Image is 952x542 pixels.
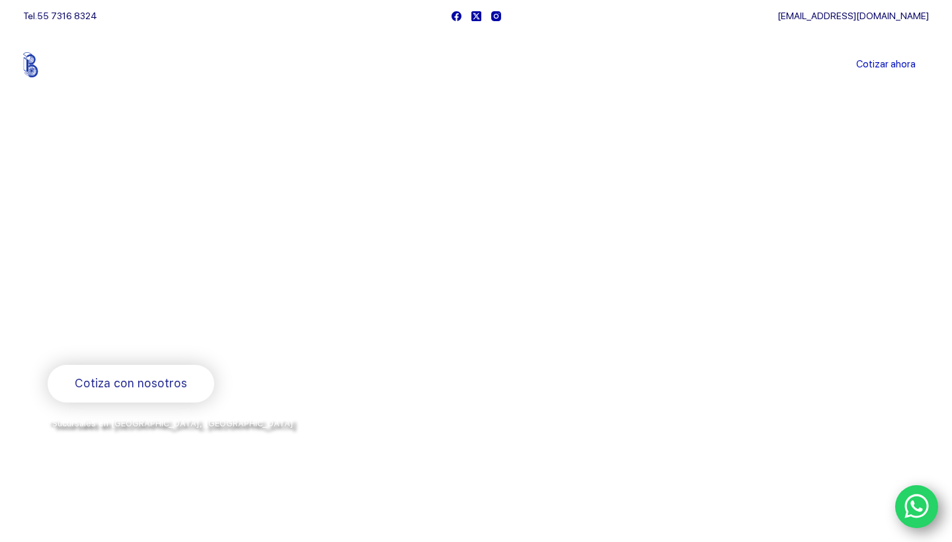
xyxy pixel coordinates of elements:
[48,330,309,347] span: Rodamientos y refacciones industriales
[48,197,217,213] span: Bienvenido a Balerytodo®
[23,11,97,21] span: Tel.
[23,52,106,77] img: Balerytodo
[37,11,97,21] a: 55 7316 8324
[48,225,483,317] span: Somos los doctores de la industria
[452,11,461,21] a: Facebook
[321,32,632,98] nav: Menu Principal
[48,365,214,403] a: Cotiza con nosotros
[491,11,501,21] a: Instagram
[48,433,368,444] span: y envíos a todo [GEOGRAPHIC_DATA] por la paquetería de su preferencia
[895,485,939,529] a: WhatsApp
[777,11,929,21] a: [EMAIL_ADDRESS][DOMAIN_NAME]
[843,52,929,78] a: Cotizar ahora
[48,418,294,428] span: *Sucursales en [GEOGRAPHIC_DATA], [GEOGRAPHIC_DATA]
[75,374,187,393] span: Cotiza con nosotros
[471,11,481,21] a: X (Twitter)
